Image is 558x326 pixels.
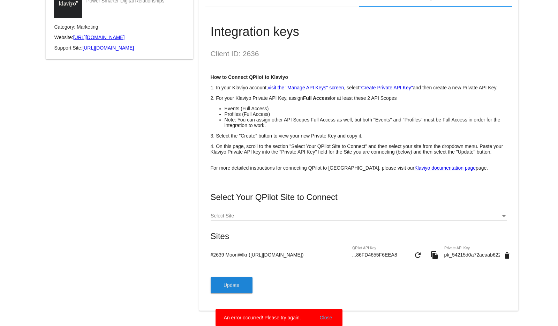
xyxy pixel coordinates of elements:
li: Profiles (Full Access) [225,111,507,117]
input: QPilot API Key [352,252,408,258]
a: visit the "Manage API Keys" screen [268,85,344,90]
mat-icon: delete [503,251,511,260]
mat-card-title: Sites [211,231,507,241]
a: "Create Private API Key" [360,85,413,90]
li: Note: You can assign other API Scopes Full Access as well, but both "Events" and "Profiles" must ... [225,117,507,128]
input: Private API Key [444,252,500,258]
mat-icon: file_copy [430,251,439,259]
button: Update [211,277,252,293]
p: 2. For your Klaviyo Private API Key, assign for at least these 2 API Scopes [211,95,507,101]
strong: Full Access [303,95,330,101]
p: Website: [54,35,185,40]
strong: How to Connect QPilot to Klaviyo [211,74,288,80]
p: Category: Marketing [54,24,185,30]
simple-snack-bar: An error occurred! Please try again. [224,314,334,321]
button: Close [318,314,334,321]
span: Update [224,282,239,288]
a: [URL][DOMAIN_NAME] [82,45,134,51]
p: 4. On this page, scroll to the section "Select Your QPilot Site to Connect" and then select your ... [211,143,507,155]
li: Events (Full Access) [225,106,507,111]
h1: Integration keys [211,24,507,39]
h2: Client ID: 2636 [211,50,507,58]
a: [URL][DOMAIN_NAME] [73,35,125,40]
p: For more detailed instructions for connecting QPilot to [GEOGRAPHIC_DATA], please visit our page. [211,160,507,171]
p: 3. Select the "Create" button to view your new Private Key and copy it. [211,133,507,139]
mat-icon: refresh [414,251,422,259]
mat-card-title: Select Your QPilot Site to Connect [211,192,507,202]
p: Support Site: [54,45,185,51]
p: 1. In your Klaviyo account, , select and then create a new Private API Key. [211,85,507,90]
a: Klaviyo documentation page [414,165,476,171]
